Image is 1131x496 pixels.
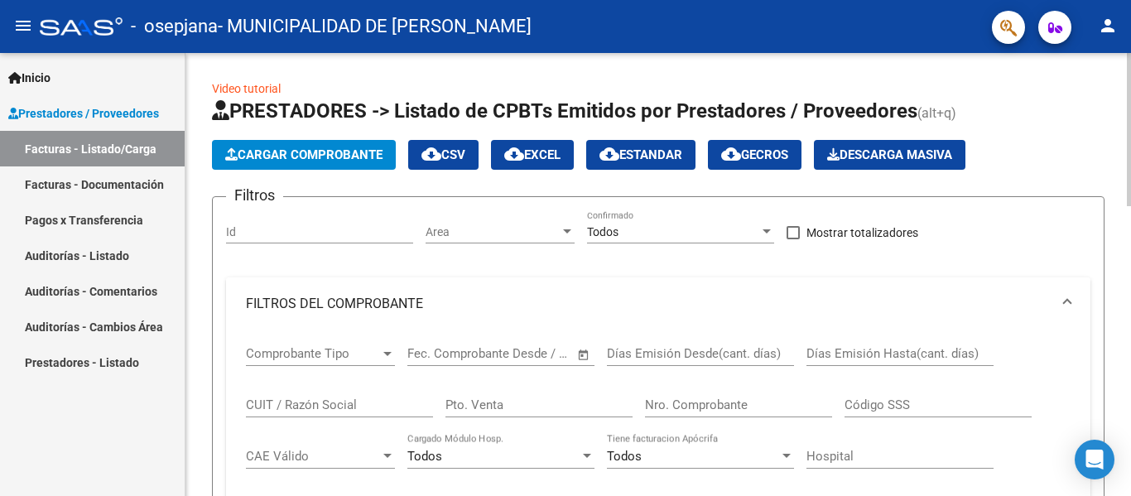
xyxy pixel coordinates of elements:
[131,8,218,45] span: - osepjana
[226,277,1090,330] mat-expansion-panel-header: FILTROS DEL COMPROBANTE
[226,184,283,207] h3: Filtros
[246,449,380,464] span: CAE Válido
[407,346,474,361] input: Fecha inicio
[586,140,695,170] button: Estandar
[575,345,594,364] button: Open calendar
[212,140,396,170] button: Cargar Comprobante
[504,147,561,162] span: EXCEL
[814,140,965,170] button: Descarga Masiva
[504,144,524,164] mat-icon: cloud_download
[489,346,570,361] input: Fecha fin
[1075,440,1114,479] div: Open Intercom Messenger
[721,144,741,164] mat-icon: cloud_download
[407,449,442,464] span: Todos
[13,16,33,36] mat-icon: menu
[421,144,441,164] mat-icon: cloud_download
[1098,16,1118,36] mat-icon: person
[491,140,574,170] button: EXCEL
[246,346,380,361] span: Comprobante Tipo
[587,225,618,238] span: Todos
[225,147,383,162] span: Cargar Comprobante
[212,99,917,123] span: PRESTADORES -> Listado de CPBTs Emitidos por Prestadores / Proveedores
[599,147,682,162] span: Estandar
[917,105,956,121] span: (alt+q)
[421,147,465,162] span: CSV
[607,449,642,464] span: Todos
[408,140,479,170] button: CSV
[218,8,532,45] span: - MUNICIPALIDAD DE [PERSON_NAME]
[8,104,159,123] span: Prestadores / Proveedores
[827,147,952,162] span: Descarga Masiva
[246,295,1051,313] mat-panel-title: FILTROS DEL COMPROBANTE
[721,147,788,162] span: Gecros
[212,82,281,95] a: Video tutorial
[806,223,918,243] span: Mostrar totalizadores
[8,69,51,87] span: Inicio
[426,225,560,239] span: Area
[814,140,965,170] app-download-masive: Descarga masiva de comprobantes (adjuntos)
[599,144,619,164] mat-icon: cloud_download
[708,140,801,170] button: Gecros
